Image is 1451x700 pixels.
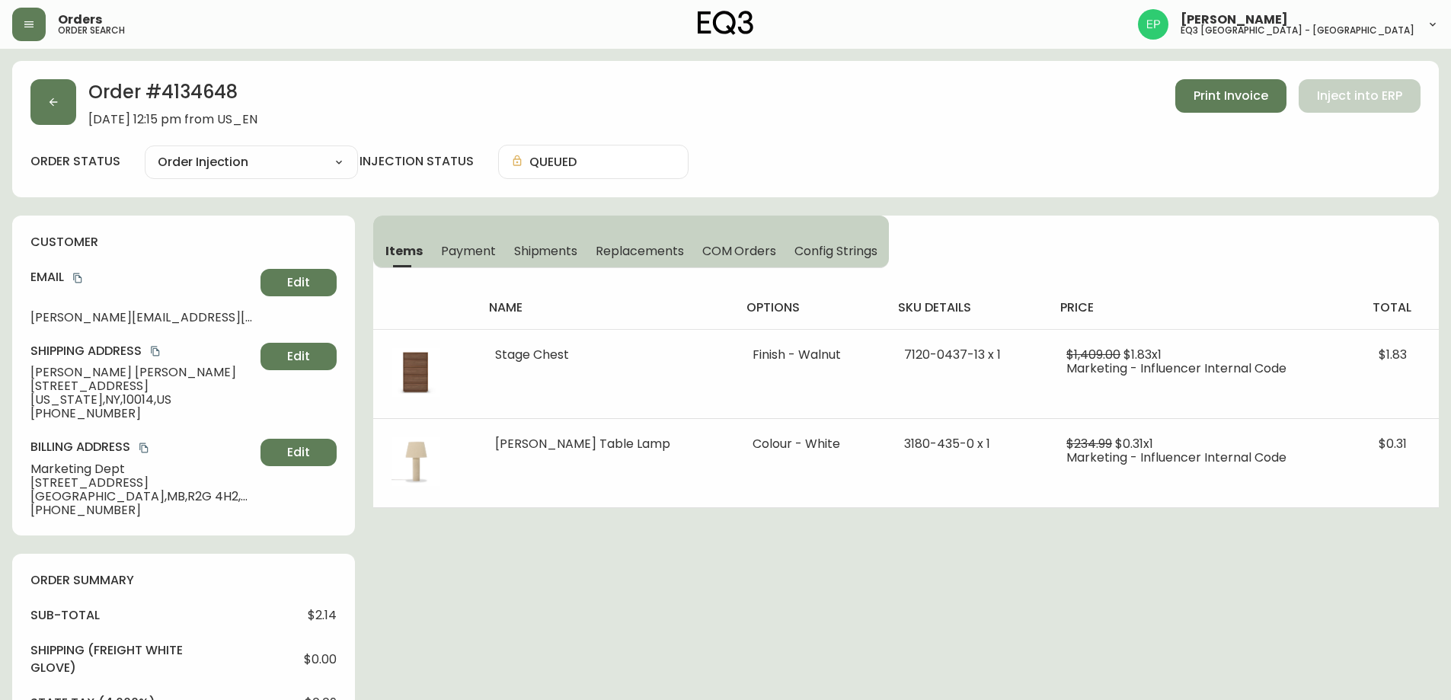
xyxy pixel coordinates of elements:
span: Edit [287,274,310,291]
img: logo [698,11,754,35]
span: [PHONE_NUMBER] [30,407,254,420]
h4: sku details [898,299,1036,316]
h4: options [746,299,874,316]
img: bf9e4d4b-f39d-46b3-a38c-f94f70689d43Optional[stage-walnut-vertical-chest].jpg [392,348,440,397]
span: 7120-0437-13 x 1 [904,346,1001,363]
span: Config Strings [794,243,877,259]
h2: Order # 4134648 [88,79,257,113]
span: $0.31 x 1 [1115,435,1153,452]
button: Print Invoice [1175,79,1286,113]
span: [PERSON_NAME][EMAIL_ADDRESS][DOMAIN_NAME] [30,311,254,324]
h4: Billing Address [30,439,254,455]
img: edb0eb29d4ff191ed42d19acdf48d771 [1138,9,1168,40]
button: Edit [260,439,337,466]
span: [PERSON_NAME] [PERSON_NAME] [30,366,254,379]
li: Finish - Walnut [753,348,868,362]
h4: total [1373,299,1427,316]
button: copy [148,344,163,359]
span: Marketing Dept [30,462,254,476]
h4: Email [30,269,254,286]
button: copy [70,270,85,286]
span: Payment [441,243,496,259]
span: $1.83 [1379,346,1407,363]
h5: order search [58,26,125,35]
span: [STREET_ADDRESS] [30,476,254,490]
span: 3180-435-0 x 1 [904,435,990,452]
label: order status [30,153,120,170]
img: 9a82c693-19ba-4ae3-973e-ebc7df5e09f4Optional[Ferris-White-Jute-Table-Lamp.jpg].jpg [392,437,440,486]
span: Marketing - Influencer Internal Code [1066,360,1286,377]
span: Print Invoice [1194,88,1268,104]
span: [PERSON_NAME] Table Lamp [495,435,670,452]
span: Edit [287,348,310,365]
span: [PHONE_NUMBER] [30,503,254,517]
h4: injection status [360,153,474,170]
span: [STREET_ADDRESS] [30,379,254,393]
span: $1,409.00 [1066,346,1120,363]
h4: sub-total [30,607,100,624]
h5: eq3 [GEOGRAPHIC_DATA] - [GEOGRAPHIC_DATA] [1181,26,1414,35]
span: [PERSON_NAME] [1181,14,1288,26]
h4: Shipping ( Freight White Glove ) [30,642,184,676]
li: Colour - White [753,437,868,451]
h4: price [1060,299,1348,316]
span: $0.31 [1379,435,1407,452]
button: copy [136,440,152,455]
span: [DATE] 12:15 pm from US_EN [88,113,257,126]
span: $1.83 x 1 [1123,346,1162,363]
span: Stage Chest [495,346,569,363]
h4: Shipping Address [30,343,254,360]
button: Edit [260,269,337,296]
h4: customer [30,234,337,251]
h4: name [489,299,722,316]
span: Items [385,243,423,259]
span: $234.99 [1066,435,1112,452]
span: $2.14 [308,609,337,622]
span: Shipments [514,243,578,259]
span: Marketing - Influencer Internal Code [1066,449,1286,466]
span: [US_STATE] , NY , 10014 , US [30,393,254,407]
span: Replacements [596,243,683,259]
span: [GEOGRAPHIC_DATA] , MB , R2G 4H2 , CA [30,490,254,503]
span: Orders [58,14,102,26]
span: COM Orders [702,243,777,259]
button: Edit [260,343,337,370]
span: $0.00 [304,653,337,666]
span: Edit [287,444,310,461]
h4: order summary [30,572,337,589]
